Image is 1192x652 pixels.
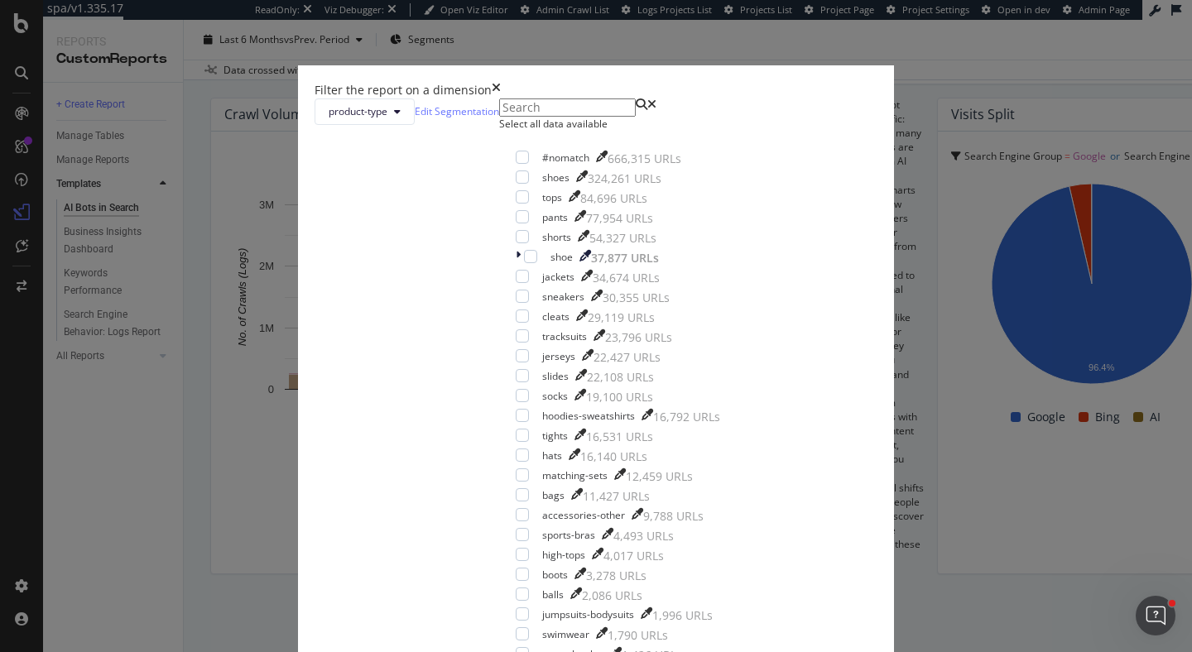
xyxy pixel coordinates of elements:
div: 34,674 URLs [593,270,660,286]
span: product-type [329,104,387,118]
div: jumpsuits-bodysuits [542,607,634,621]
div: times [492,82,501,98]
a: Edit Segmentation [415,103,499,120]
div: swimwear [542,627,589,641]
div: Filter the report on a dimension [315,82,492,98]
div: #nomatch [542,151,589,165]
div: slides [542,369,569,383]
div: 16,140 URLs [580,448,647,465]
div: cleats [542,309,570,324]
div: 37,877 URLs [591,250,659,266]
iframe: Intercom live chat [1136,596,1175,635]
div: pants [542,210,568,224]
div: jackets [542,270,574,284]
div: 23,796 URLs [605,329,672,346]
div: 77,954 URLs [586,210,653,227]
div: balls [542,587,564,602]
div: 22,108 URLs [587,369,654,386]
button: product-type [315,98,415,125]
div: boots [542,568,568,582]
div: bags [542,488,565,502]
div: 2,086 URLs [582,587,642,604]
div: tops [542,190,562,204]
div: matching-sets [542,468,608,482]
input: Search [499,98,636,117]
div: 12,459 URLs [626,468,693,485]
div: 4,017 URLs [603,548,664,564]
div: shoe [550,250,573,264]
div: 84,696 URLs [580,190,647,207]
div: shorts [542,230,571,244]
div: 1,996 URLs [652,607,713,624]
div: 54,327 URLs [589,230,656,247]
div: 11,427 URLs [583,488,650,505]
div: tracksuits [542,329,587,343]
div: 3,278 URLs [586,568,646,584]
div: 16,792 URLs [653,409,720,425]
div: hoodies-sweatshirts [542,409,635,423]
div: 29,119 URLs [588,309,655,326]
div: 9,788 URLs [643,508,704,525]
div: sneakers [542,290,584,304]
div: 19,100 URLs [586,389,653,405]
div: 4,493 URLs [613,528,674,544]
div: 324,261 URLs [588,170,661,187]
div: high-tops [542,548,585,562]
div: 1,790 URLs [608,627,668,644]
div: sports-bras [542,528,595,542]
div: shoes [542,170,570,185]
div: 22,427 URLs [594,349,661,366]
div: 16,531 URLs [586,429,653,445]
div: accessories-other [542,508,625,522]
div: socks [542,389,568,403]
div: jerseys [542,349,575,363]
div: 666,315 URLs [608,151,681,167]
div: 30,355 URLs [603,290,670,306]
div: Select all data available [499,117,737,131]
div: tights [542,429,568,443]
div: hats [542,448,562,463]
